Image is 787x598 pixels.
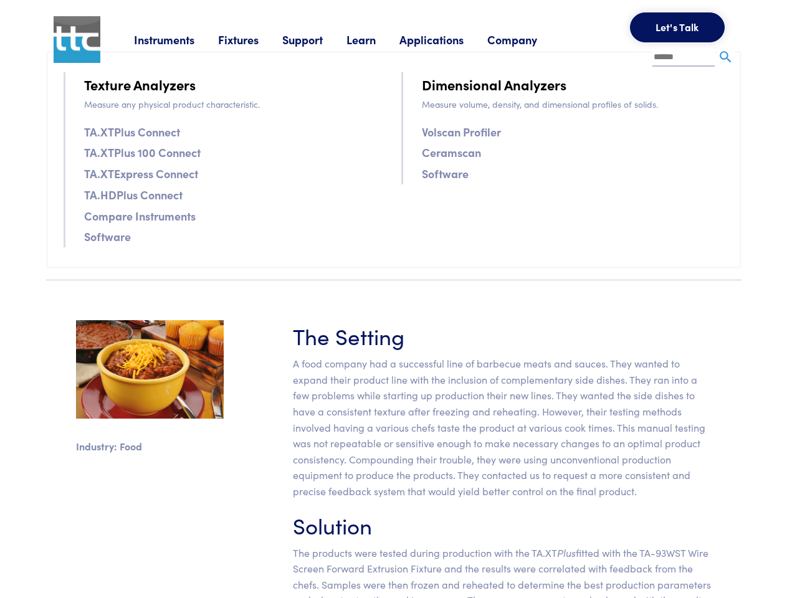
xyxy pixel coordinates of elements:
a: Applications [399,32,487,47]
p: Measure any physical product characteristic. [84,97,386,111]
a: Support [282,32,346,47]
a: Dimensional Analyzers [422,74,566,95]
a: Ceramscan [422,143,481,161]
p: Measure volume, density, and dimensional profiles of solids. [422,97,724,111]
a: Software [422,164,469,183]
a: TA.XTExpress Connect [84,164,198,183]
a: Volscan Profiler [422,123,501,141]
a: Instruments [134,32,218,47]
img: ttc_logo_1x1_v1.0.png [54,16,100,63]
p: A food company had a successful line of barbecue meats and sauces. They wanted to expand their pr... [293,356,712,499]
a: Software [84,227,131,245]
p: Industry: Food [76,439,224,455]
a: TA.XTPlus 100 Connect [84,143,201,161]
a: Texture Analyzers [84,74,196,95]
a: TA.HDPlus Connect [84,186,183,204]
a: TA.XTPlus Connect [84,123,180,141]
a: Compare Instruments [84,207,196,225]
a: Company [487,32,561,47]
a: Learn [346,32,399,47]
h3: The Setting [293,320,712,351]
img: sidedishes.jpg [76,320,224,419]
button: Let's Talk [630,12,725,42]
h3: Solution [293,510,712,540]
a: Fixtures [218,32,282,47]
em: Plus [557,546,576,559]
